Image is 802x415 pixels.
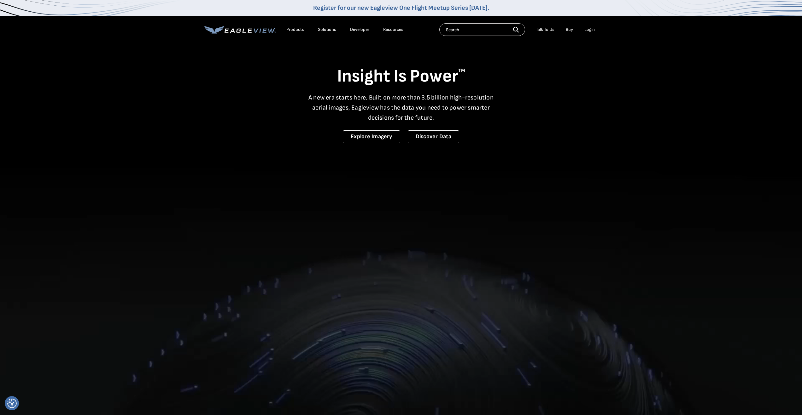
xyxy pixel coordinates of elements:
p: A new era starts here. Built on more than 3.5 billion high-resolution aerial images, Eagleview ha... [305,93,498,123]
a: Buy [566,27,573,32]
sup: TM [458,68,465,74]
a: Register for our new Eagleview One Flight Meetup Series [DATE]. [313,4,489,12]
div: Resources [383,27,403,32]
a: Discover Data [408,130,459,143]
div: Solutions [318,27,336,32]
input: Search [439,23,525,36]
a: Developer [350,27,369,32]
div: Login [584,27,595,32]
a: Explore Imagery [343,130,400,143]
img: Revisit consent button [7,399,17,408]
button: Consent Preferences [7,399,17,408]
div: Talk To Us [536,27,554,32]
div: Products [286,27,304,32]
h1: Insight Is Power [204,65,598,88]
